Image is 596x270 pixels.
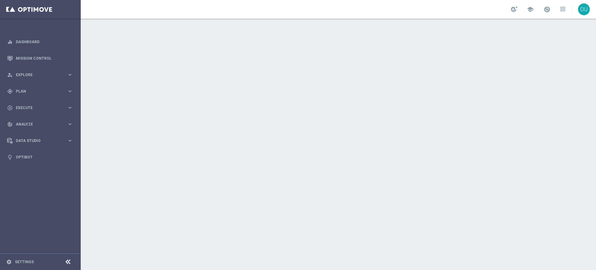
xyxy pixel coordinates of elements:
i: keyboard_arrow_right [67,72,73,78]
a: Optibot [16,149,73,165]
a: Mission Control [16,50,73,66]
i: play_circle_outline [7,105,13,111]
div: Explore [7,72,67,78]
button: lightbulb Optibot [7,155,73,160]
i: settings [6,259,12,265]
span: school [527,6,534,13]
i: keyboard_arrow_right [67,138,73,144]
span: Execute [16,106,67,110]
button: play_circle_outline Execute keyboard_arrow_right [7,105,73,110]
i: keyboard_arrow_right [67,88,73,94]
span: Analyze [16,122,67,126]
i: person_search [7,72,13,78]
div: Optibot [7,149,73,165]
div: Dashboard [7,34,73,50]
button: person_search Explore keyboard_arrow_right [7,72,73,77]
i: track_changes [7,121,13,127]
i: gps_fixed [7,89,13,94]
button: equalizer Dashboard [7,39,73,44]
span: Explore [16,73,67,77]
i: keyboard_arrow_right [67,105,73,111]
div: Data Studio [7,138,67,144]
a: Settings [15,260,34,264]
i: keyboard_arrow_right [67,121,73,127]
a: Dashboard [16,34,73,50]
button: Mission Control [7,56,73,61]
i: lightbulb [7,154,13,160]
div: Mission Control [7,50,73,66]
button: gps_fixed Plan keyboard_arrow_right [7,89,73,94]
div: Analyze [7,121,67,127]
i: equalizer [7,39,13,45]
span: Data Studio [16,139,67,143]
span: Plan [16,89,67,93]
div: OU [578,3,590,15]
button: Data Studio keyboard_arrow_right [7,138,73,143]
div: Plan [7,89,67,94]
div: Execute [7,105,67,111]
button: track_changes Analyze keyboard_arrow_right [7,122,73,127]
